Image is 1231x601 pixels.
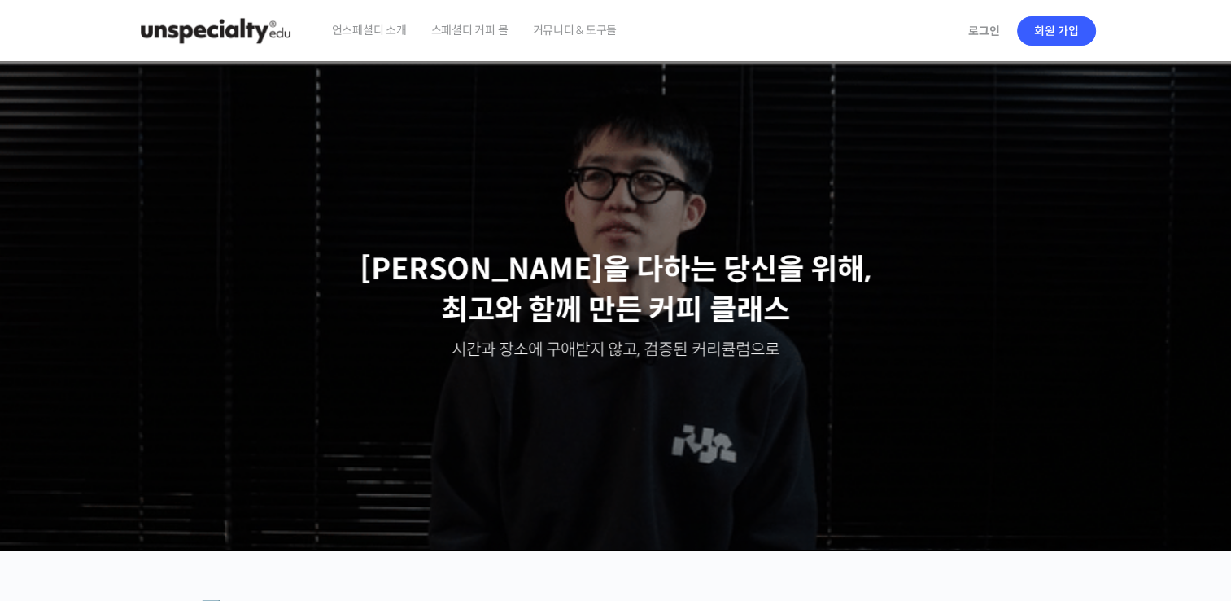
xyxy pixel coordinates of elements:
a: 로그인 [958,12,1010,50]
span: 홈 [51,490,61,503]
span: 설정 [251,490,271,503]
a: 홈 [5,466,107,507]
a: 대화 [107,466,210,507]
p: 시간과 장소에 구애받지 않고, 검증된 커리큘럼으로 [16,339,1216,362]
span: 대화 [149,491,168,504]
p: [PERSON_NAME]을 다하는 당신을 위해, 최고와 함께 만든 커피 클래스 [16,249,1216,331]
a: 설정 [210,466,312,507]
a: 회원 가입 [1017,16,1096,46]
